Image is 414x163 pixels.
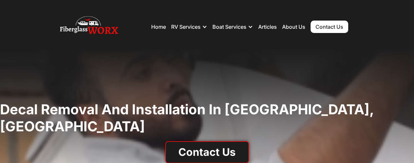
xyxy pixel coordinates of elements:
a: Articles [258,24,277,30]
div: RV Services [171,17,207,37]
a: Home [151,24,166,30]
div: Boat Services [212,17,253,37]
a: Contact Us [311,21,348,33]
a: About Us [282,24,305,30]
div: Boat Services [212,24,246,30]
div: RV Services [171,24,201,30]
img: Fiberglass Worx - RV and Boat repair, RV Roof, RV and Boat Detailing Company Logo [60,14,118,40]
